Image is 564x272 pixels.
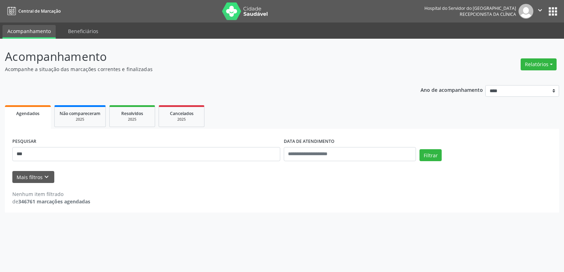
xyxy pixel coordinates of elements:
[5,48,393,65] p: Acompanhamento
[18,198,90,205] strong: 346761 marcações agendadas
[547,5,559,18] button: apps
[16,110,39,116] span: Agendados
[2,25,56,39] a: Acompanhamento
[12,190,90,198] div: Nenhum item filtrado
[164,117,199,122] div: 2025
[12,198,90,205] div: de
[519,4,533,19] img: img
[121,110,143,116] span: Resolvidos
[521,58,557,70] button: Relatórios
[12,171,54,183] button: Mais filtroskeyboard_arrow_down
[419,149,442,161] button: Filtrar
[5,65,393,73] p: Acompanhe a situação das marcações correntes e finalizadas
[12,136,36,147] label: PESQUISAR
[284,136,335,147] label: DATA DE ATENDIMENTO
[460,11,516,17] span: Recepcionista da clínica
[170,110,194,116] span: Cancelados
[60,110,100,116] span: Não compareceram
[536,6,544,14] i: 
[5,5,61,17] a: Central de Marcação
[63,25,103,37] a: Beneficiários
[115,117,150,122] div: 2025
[43,173,50,181] i: keyboard_arrow_down
[60,117,100,122] div: 2025
[533,4,547,19] button: 
[18,8,61,14] span: Central de Marcação
[421,85,483,94] p: Ano de acompanhamento
[424,5,516,11] div: Hospital do Servidor do [GEOGRAPHIC_DATA]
